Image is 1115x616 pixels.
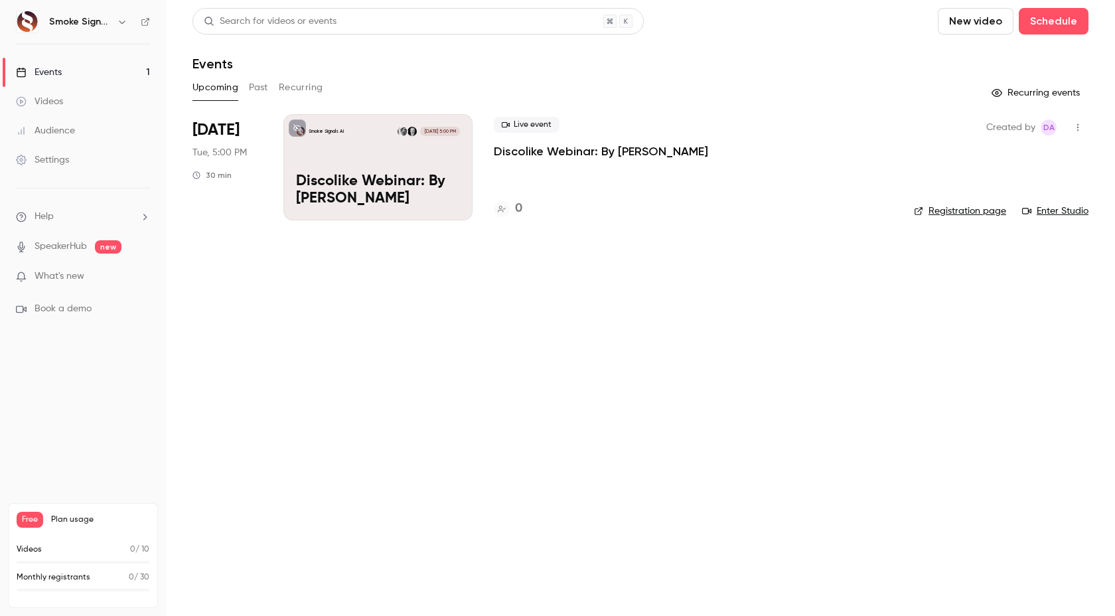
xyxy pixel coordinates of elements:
img: Nick Zeckets [398,127,407,136]
p: Smoke Signals AI [309,128,344,135]
h6: Smoke Signals AI [49,15,111,29]
span: Live event [494,117,559,133]
button: New video [938,8,1013,35]
span: Book a demo [35,302,92,316]
span: [DATE] [192,119,240,141]
span: Dimeji Adediran [1041,119,1057,135]
li: help-dropdown-opener [16,210,150,224]
span: 0 [130,546,135,554]
button: Recurring events [986,82,1088,104]
span: [DATE] 5:00 PM [420,127,459,136]
h1: Events [192,56,233,72]
button: Recurring [279,77,323,98]
img: Smoke Signals AI [17,11,38,33]
span: What's new [35,269,84,283]
span: Tue, 5:00 PM [192,146,247,159]
p: / 10 [130,544,149,556]
a: SpeakerHub [35,240,87,254]
span: Plan usage [51,514,149,525]
a: Enter Studio [1022,204,1088,218]
div: Audience [16,124,75,137]
p: Videos [17,544,42,556]
div: 30 min [192,170,232,181]
img: George Rekouts [408,127,417,136]
span: new [95,240,121,254]
a: Registration page [914,204,1006,218]
button: Past [249,77,268,98]
p: Discolike Webinar: By [PERSON_NAME] [296,173,460,208]
a: Discolike Webinar: By [PERSON_NAME] [494,143,708,159]
a: Discolike Webinar: By George RekoutsSmoke Signals AIGeorge RekoutsNick Zeckets[DATE] 5:00 PMDisco... [283,114,473,220]
div: Settings [16,153,69,167]
div: Aug 26 Tue, 12:00 PM (America/New York) [192,114,262,220]
h4: 0 [515,200,522,218]
p: / 30 [129,572,149,583]
span: DA [1043,119,1055,135]
span: 0 [129,574,134,581]
div: Events [16,66,62,79]
div: Search for videos or events [204,15,336,29]
button: Schedule [1019,8,1088,35]
p: Monthly registrants [17,572,90,583]
div: Videos [16,95,63,108]
a: 0 [494,200,522,218]
span: Help [35,210,54,224]
span: Free [17,512,43,528]
button: Upcoming [192,77,238,98]
span: Created by [986,119,1035,135]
